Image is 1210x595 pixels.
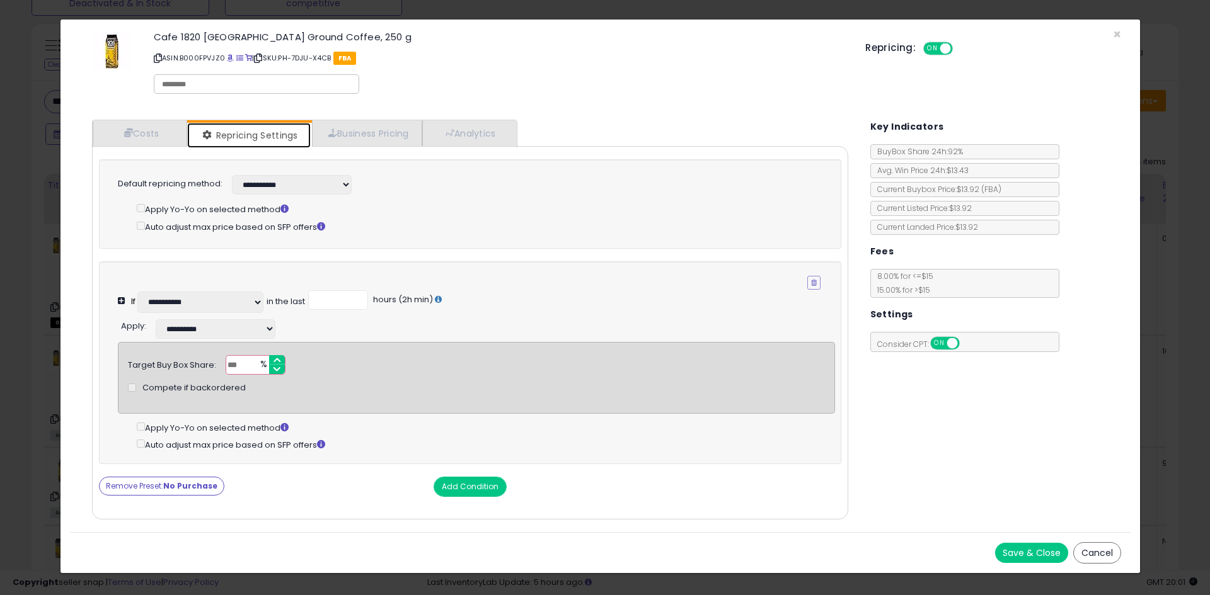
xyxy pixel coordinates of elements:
a: BuyBox page [227,53,234,63]
span: ON [931,338,947,349]
span: BuyBox Share 24h: 92% [871,146,963,157]
span: 15.00 % for > $15 [871,285,930,295]
span: 8.00 % for <= $15 [871,271,933,295]
strong: No Purchase [163,480,217,491]
div: Apply Yo-Yo on selected method [137,201,821,216]
label: Default repricing method: [118,178,222,190]
span: OFF [957,338,977,349]
span: × [1113,25,1121,43]
a: Business Pricing [312,120,422,146]
div: in the last [267,296,305,308]
a: All offer listings [236,53,243,63]
span: FBA [333,52,357,65]
span: hours (2h min) [371,293,433,305]
span: Avg. Win Price 24h: $13.43 [871,165,969,176]
span: % [253,356,273,375]
span: Consider CPT: [871,339,976,349]
span: Current Listed Price: $13.92 [871,203,972,213]
h5: Fees [870,244,894,259]
div: Target Buy Box Share: [128,355,216,371]
span: ( FBA ) [981,184,1001,195]
button: Save & Close [995,543,1068,563]
i: Remove Condition [811,279,817,286]
p: ASIN: B000FPVJZ0 | SKU: PH-7DJU-X4CB [154,48,846,68]
h5: Key Indicators [870,119,944,135]
span: ON [925,43,940,54]
a: Your listing only [245,53,252,63]
span: Apply [121,320,144,332]
span: Current Buybox Price: [871,184,1001,195]
span: Compete if backordered [142,382,246,394]
span: OFF [951,43,971,54]
span: $13.92 [957,184,1001,195]
button: Remove Preset: [99,477,224,496]
button: Add Condition [434,477,507,497]
button: Cancel [1073,542,1121,564]
div: Auto adjust max price based on SFP offers [137,437,834,451]
a: Repricing Settings [187,123,311,148]
a: Costs [93,120,187,146]
h5: Repricing: [865,43,916,53]
img: 51H0-CFKW4L._SL60_.jpg [93,32,131,70]
h3: Cafe 1820 [GEOGRAPHIC_DATA] Ground Coffee, 250 g [154,32,846,42]
div: Auto adjust max price based on SFP offers [137,219,821,234]
h5: Settings [870,307,913,322]
div: Apply Yo-Yo on selected method [137,420,834,434]
div: : [121,316,146,332]
span: Current Landed Price: $13.92 [871,222,978,232]
a: Analytics [422,120,516,146]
